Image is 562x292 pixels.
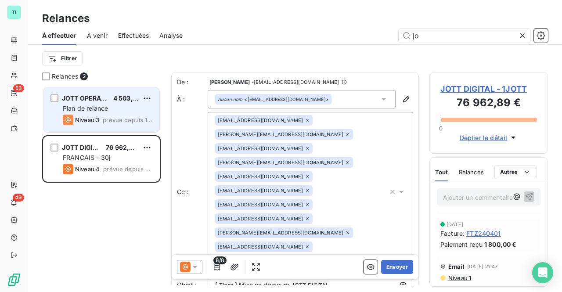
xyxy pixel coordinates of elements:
[13,84,24,92] span: 53
[80,72,88,80] span: 2
[435,169,448,176] span: Tout
[494,165,537,179] button: Autres
[218,188,303,193] span: [EMAIL_ADDRESS][DOMAIN_NAME]
[62,94,120,102] span: JOTT OPERATIONS
[440,95,537,112] h3: 76 962,89 €
[460,133,508,142] span: Déplier le détail
[447,222,463,227] span: [DATE]
[52,72,78,81] span: Relances
[75,116,99,123] span: Niveau 3
[177,281,197,288] span: Objet :
[118,31,149,40] span: Effectuées
[63,105,108,112] span: Plan de relance
[252,79,339,85] span: - [EMAIL_ADDRESS][DOMAIN_NAME]
[484,240,517,249] span: 1 800,00 €
[218,96,242,102] em: Aucun nom
[87,31,108,40] span: À venir
[439,125,443,132] span: 0
[399,29,530,43] input: Rechercher
[113,94,147,102] span: 4 503,47 €
[448,263,465,270] span: Email
[218,132,343,137] span: [PERSON_NAME][EMAIL_ADDRESS][DOMAIN_NAME]
[440,229,465,238] span: Facture :
[42,31,76,40] span: À effectuer
[218,174,303,179] span: [EMAIL_ADDRESS][DOMAIN_NAME]
[213,256,227,264] span: 8/8
[218,160,343,165] span: [PERSON_NAME][EMAIL_ADDRESS][DOMAIN_NAME]
[381,260,413,274] button: Envoyer
[7,273,21,287] img: Logo LeanPay
[218,281,234,291] span: Tigrz
[235,281,290,288] span: ] Mise en demeure
[75,166,100,173] span: Niveau 4
[215,281,217,288] span: [
[447,274,471,281] span: Niveau 1
[218,96,329,102] div: <[EMAIL_ADDRESS][DOMAIN_NAME]>
[440,240,483,249] span: Paiement reçu
[466,229,501,238] span: FTZ240401
[218,230,343,235] span: [PERSON_NAME][EMAIL_ADDRESS][DOMAIN_NAME]
[459,169,484,176] span: Relances
[290,281,330,291] span: JOTT DIGITAL
[42,51,83,65] button: Filtrer
[177,187,208,196] label: Cc :
[218,244,303,249] span: [EMAIL_ADDRESS][DOMAIN_NAME]
[62,144,104,151] span: JOTT DIGITAL
[532,262,553,283] div: Open Intercom Messenger
[42,86,161,292] div: grid
[457,133,521,143] button: Déplier le détail
[63,154,110,161] span: FRANCAIS - 30j
[177,78,208,87] span: De :
[467,264,498,269] span: [DATE] 21:47
[103,116,152,123] span: prévue depuis 107 jours
[159,31,183,40] span: Analyse
[218,146,303,151] span: [EMAIL_ADDRESS][DOMAIN_NAME]
[13,194,24,202] span: 49
[218,216,303,221] span: [EMAIL_ADDRESS][DOMAIN_NAME]
[218,202,303,207] span: [EMAIL_ADDRESS][DOMAIN_NAME]
[7,5,21,19] div: TI
[209,79,250,85] span: [PERSON_NAME]
[103,166,152,173] span: prévue depuis 12 jours
[42,11,90,26] h3: Relances
[177,95,208,104] label: À :
[218,118,303,123] span: [EMAIL_ADDRESS][DOMAIN_NAME]
[106,144,143,151] span: 76 962,89 €
[440,83,537,95] span: JOTT DIGITAL - 1JOTT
